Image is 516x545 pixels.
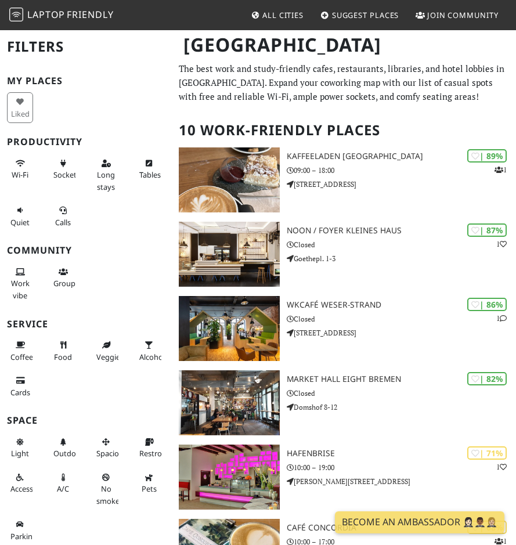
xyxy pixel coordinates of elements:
a: Suggest Places [316,5,404,26]
button: Calls [50,201,76,232]
button: Cards [7,371,33,402]
p: Closed [287,239,516,250]
h3: Market Hall Eight Bremen [287,374,516,384]
p: [STREET_ADDRESS] [287,179,516,190]
h3: Productivity [7,136,165,147]
button: Groups [50,262,76,293]
img: Kaffeeladen Bremen [179,147,280,212]
span: Suggest Places [332,10,399,20]
button: Wi-Fi [7,154,33,185]
span: Alcohol [139,352,165,362]
span: Video/audio calls [55,217,71,228]
p: Closed [287,313,516,324]
span: Long stays [97,169,115,192]
div: | 86% [467,298,507,311]
img: WKcafé WESER-Strand [179,296,280,361]
button: Long stays [93,154,119,196]
button: Restroom [136,432,162,463]
a: Hafenbrise | 71% 1 Hafenbrise 10:00 – 19:00 [PERSON_NAME][STREET_ADDRESS] [172,445,516,510]
span: Natural light [11,448,29,459]
a: noon / Foyer Kleines Haus | 87% 1 noon / Foyer Kleines Haus Closed Goethepl. 1-3 [172,222,516,287]
img: LaptopFriendly [9,8,23,21]
span: Join Community [427,10,499,20]
button: Outdoor [50,432,76,463]
h3: Hafenbrise [287,449,516,459]
span: Pet friendly [142,483,157,494]
h3: WKcafé WESER-Strand [287,300,516,310]
button: No smoke [93,468,119,510]
span: All Cities [262,10,304,20]
p: [PERSON_NAME][STREET_ADDRESS] [287,476,516,487]
span: Stable Wi-Fi [12,169,28,180]
span: Food [54,352,72,362]
div: | 82% [467,372,507,385]
p: 10:00 – 19:00 [287,462,516,473]
button: Accessible [7,468,33,499]
h2: Filters [7,29,165,64]
button: Pets [136,468,162,499]
button: Spacious [93,432,119,463]
span: Spacious [96,448,127,459]
a: Become an Ambassador 🤵🏻‍♀️🤵🏾‍♂️🤵🏼‍♀️ [335,511,504,533]
h3: noon / Foyer Kleines Haus [287,226,516,236]
a: LaptopFriendly LaptopFriendly [9,5,114,26]
p: 1 [496,313,507,324]
p: 1 [496,461,507,472]
img: noon / Foyer Kleines Haus [179,222,280,287]
p: 09:00 – 18:00 [287,165,516,176]
button: Food [50,335,76,366]
div: | 87% [467,223,507,237]
span: Outdoor area [53,448,84,459]
p: Domshof 8-12 [287,402,516,413]
button: A/C [50,468,76,499]
h3: Café Concordia [287,523,516,533]
button: Tables [136,154,162,185]
h3: Service [7,319,165,330]
button: Coffee [7,335,33,366]
span: Friendly [67,8,113,21]
h3: My Places [7,75,165,86]
span: Credit cards [10,387,30,398]
img: Hafenbrise [179,445,280,510]
p: The best work and study-friendly cafes, restaurants, libraries, and hotel lobbies in [GEOGRAPHIC_... [179,62,509,103]
span: Smoke free [96,483,120,506]
p: Goethepl. 1-3 [287,253,516,264]
a: WKcafé WESER-Strand | 86% 1 WKcafé WESER-Strand Closed [STREET_ADDRESS] [172,296,516,361]
button: Sockets [50,154,76,185]
button: Quiet [7,201,33,232]
a: Market Hall Eight Bremen | 82% Market Hall Eight Bremen Closed Domshof 8-12 [172,370,516,435]
h1: [GEOGRAPHIC_DATA] [174,29,509,61]
p: 1 [495,164,507,175]
a: All Cities [246,5,308,26]
h3: Space [7,415,165,426]
span: Laptop [27,8,65,21]
button: Veggie [93,335,119,366]
div: | 89% [467,149,507,163]
span: People working [11,278,30,300]
button: Light [7,432,33,463]
span: Quiet [10,217,30,228]
span: Power sockets [53,169,80,180]
span: Air conditioned [57,483,69,494]
button: Alcohol [136,335,162,366]
span: Parking [10,531,37,542]
span: Coffee [10,352,33,362]
h3: Community [7,245,165,256]
span: Group tables [53,278,79,288]
span: Restroom [139,448,174,459]
p: [STREET_ADDRESS] [287,327,516,338]
h3: Kaffeeladen [GEOGRAPHIC_DATA] [287,151,516,161]
h2: 10 Work-Friendly Places [179,113,509,148]
span: Veggie [96,352,120,362]
p: Closed [287,388,516,399]
span: Accessible [10,483,45,494]
span: Work-friendly tables [139,169,161,180]
img: Market Hall Eight Bremen [179,370,280,435]
div: | 71% [467,446,507,460]
button: Work vibe [7,262,33,305]
a: Kaffeeladen Bremen | 89% 1 Kaffeeladen [GEOGRAPHIC_DATA] 09:00 – 18:00 [STREET_ADDRESS] [172,147,516,212]
p: 1 [496,239,507,250]
a: Join Community [411,5,503,26]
